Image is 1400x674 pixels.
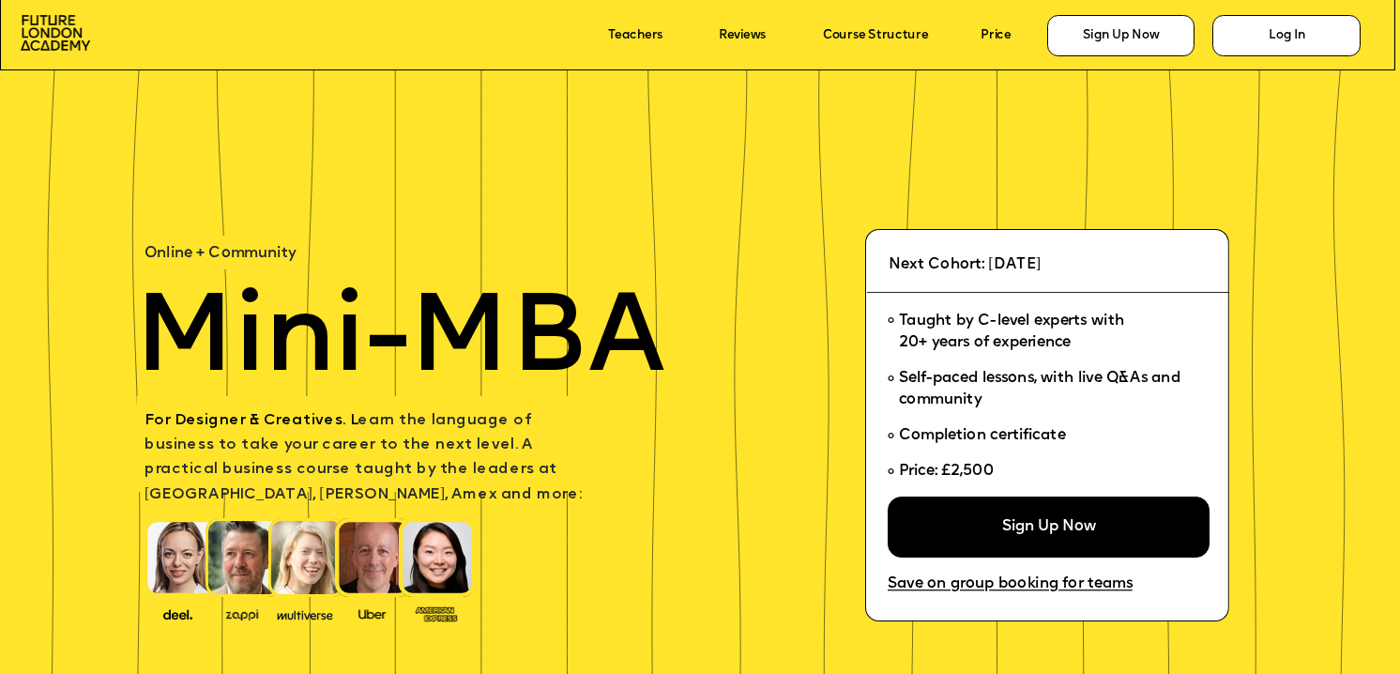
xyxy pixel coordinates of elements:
[409,603,464,623] img: image-93eab660-639c-4de6-957c-4ae039a0235a.png
[898,464,994,479] span: Price: £2,500
[134,288,664,398] span: Mini-MBA
[145,413,582,502] span: earn the language of business to take your career to the next level. A practical business course ...
[215,605,269,620] img: image-b2f1584c-cbf7-4a77-bbe0-f56ae6ee31f2.png
[608,29,662,43] a: Teachers
[888,577,1133,593] a: Save on group booking for teams
[898,428,1065,443] span: Completion certificate
[898,314,1123,350] span: Taught by C-level experts with 20+ years of experience
[21,15,90,51] img: image-aac980e9-41de-4c2d-a048-f29dd30a0068.png
[145,413,358,428] span: For Designer & Creatives. L
[719,29,766,43] a: Reviews
[889,258,1041,273] span: Next Cohort: [DATE]
[823,29,928,43] a: Course Structure
[344,605,399,620] img: image-99cff0b2-a396-4aab-8550-cf4071da2cb9.png
[981,29,1011,43] a: Price
[898,371,1184,407] span: Self-paced lessons, with live Q&As and community
[150,605,205,622] img: image-388f4489-9820-4c53-9b08-f7df0b8d4ae2.png
[272,605,338,622] img: image-b7d05013-d886-4065-8d38-3eca2af40620.png
[145,246,297,261] span: Online + Community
